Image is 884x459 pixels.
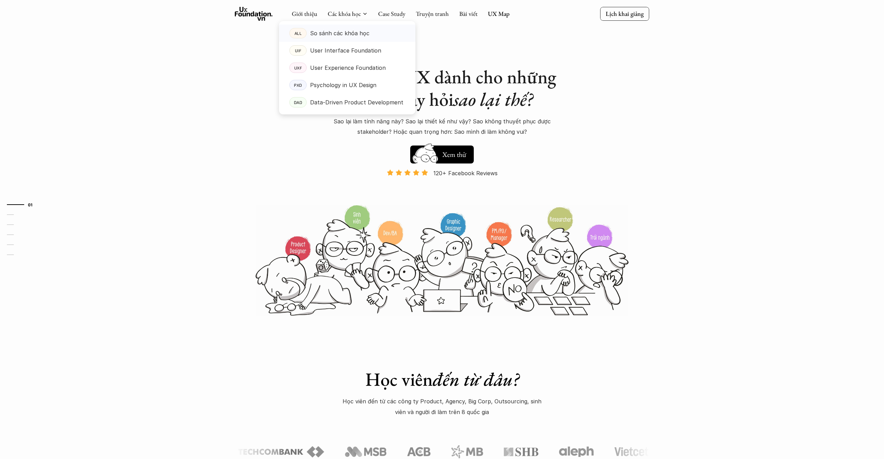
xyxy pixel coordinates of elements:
a: Lịch khai giảng [600,7,649,20]
p: DAD [294,100,302,105]
a: Truyện tranh [416,10,449,18]
a: DADData-Driven Product Development [279,94,415,111]
em: sao lại thế? [453,87,533,111]
h1: Khóa học UX dành cho những người hay hỏi [321,66,563,111]
a: UIFUser Interface Foundation [279,42,415,59]
p: UIF [295,48,301,53]
p: Psychology in UX Design [310,80,376,90]
a: Giới thiệu [292,10,317,18]
a: Case Study [378,10,405,18]
h5: Xem thử [441,150,467,159]
p: User Experience Foundation [310,63,386,73]
a: UX Map [488,10,510,18]
p: Data-Driven Product Development [310,97,403,107]
p: UXF [294,65,302,70]
p: ALL [295,31,302,36]
a: UXFUser Experience Foundation [279,59,415,76]
a: PXDPsychology in UX Design [279,76,415,94]
em: đến từ đâu? [433,367,519,391]
a: ALLSo sánh các khóa học [279,25,415,42]
p: So sánh các khóa học [310,28,369,38]
a: 120+ Facebook Reviews [381,169,503,204]
a: Bài viết [459,10,478,18]
h1: Học viên [321,368,563,391]
p: Học viên đến từ các công ty Product, Agency, Big Corp, Outsourcing, sinh viên và người đi làm trê... [338,396,546,417]
strong: 01 [28,202,33,207]
p: Lịch khai giảng [606,10,644,18]
p: PXD [294,83,302,87]
p: 120+ Facebook Reviews [433,168,498,178]
a: Xem thử [410,142,474,163]
p: User Interface Foundation [310,45,381,56]
a: Các khóa học [328,10,361,18]
p: Sao lại làm tính năng này? Sao lại thiết kế như vậy? Sao không thuyết phục được stakeholder? Hoặc... [321,116,563,137]
a: 01 [7,200,40,209]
